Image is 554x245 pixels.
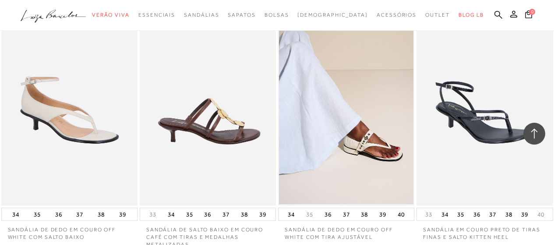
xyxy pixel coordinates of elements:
[340,208,353,220] button: 37
[487,208,499,220] button: 37
[138,12,175,18] span: Essenciais
[141,1,276,206] img: SANDÁLIA DE SALTO BAIXO EM COURO CAFÉ COM TIRAS E MEDALHAS METALIZADAS
[358,208,371,220] button: 38
[417,2,552,204] a: SANDÁLIA EM COURO PRETO DE TIRAS FINAS E SALTO KITTEN HEEL SANDÁLIA EM COURO PRETO DE TIRAS FINAS...
[31,208,43,220] button: 35
[455,208,467,220] button: 35
[2,2,137,204] img: SANDÁLIA DE DEDO EM COURO OFF WHITE COM SALTO BAIXO
[257,208,269,220] button: 39
[303,210,316,219] button: 35
[1,221,138,241] a: SANDÁLIA DE DEDO EM COURO OFF WHITE COM SALTO BAIXO
[459,12,484,18] span: BLOG LB
[278,221,414,241] a: SANDÁLIA DE DEDO EM COURO OFF WHITE COM TIRA AJUSTÁVEL
[92,12,130,18] span: Verão Viva
[2,2,137,204] a: SANDÁLIA DE DEDO EM COURO OFF WHITE COM SALTO BAIXO SANDÁLIA DE DEDO EM COURO OFF WHITE COM SALTO...
[147,210,159,219] button: 33
[395,208,407,220] button: 40
[297,12,368,18] span: [DEMOGRAPHIC_DATA]
[535,210,547,219] button: 40
[10,208,22,220] button: 34
[377,208,389,220] button: 39
[297,7,368,23] a: noSubCategoriesText
[423,210,435,219] button: 33
[417,2,552,204] img: SANDÁLIA EM COURO PRETO DE TIRAS FINAS E SALTO KITTEN HEEL
[95,208,107,220] button: 38
[228,12,255,18] span: Sapatos
[201,208,214,220] button: 36
[265,7,289,23] a: categoryNavScreenReaderText
[74,208,86,220] button: 37
[377,7,416,23] a: categoryNavScreenReaderText
[279,2,413,204] img: SANDÁLIA DE DEDO EM COURO OFF WHITE COM TIRA AJUSTÁVEL
[92,7,130,23] a: categoryNavScreenReaderText
[183,208,196,220] button: 35
[425,12,450,18] span: Outlet
[141,2,275,204] a: SANDÁLIA DE SALTO BAIXO EM COURO CAFÉ COM TIRAS E MEDALHAS METALIZADAS
[471,208,483,220] button: 36
[285,208,297,220] button: 34
[425,7,450,23] a: categoryNavScreenReaderText
[184,12,219,18] span: Sandálias
[439,208,451,220] button: 34
[377,12,416,18] span: Acessórios
[529,9,535,15] span: 0
[265,12,289,18] span: Bolsas
[228,7,255,23] a: categoryNavScreenReaderText
[459,7,484,23] a: BLOG LB
[322,208,334,220] button: 36
[184,7,219,23] a: categoryNavScreenReaderText
[279,2,413,204] a: SANDÁLIA DE DEDO EM COURO OFF WHITE COM TIRA AJUSTÁVEL SANDÁLIA DE DEDO EM COURO OFF WHITE COM TI...
[220,208,232,220] button: 37
[116,208,129,220] button: 39
[53,208,65,220] button: 36
[503,208,515,220] button: 38
[138,7,175,23] a: categoryNavScreenReaderText
[165,208,177,220] button: 34
[238,208,251,220] button: 38
[416,221,553,241] a: SANDÁLIA EM COURO PRETO DE TIRAS FINAS E SALTO KITTEN HEEL
[522,10,535,21] button: 0
[519,208,531,220] button: 39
